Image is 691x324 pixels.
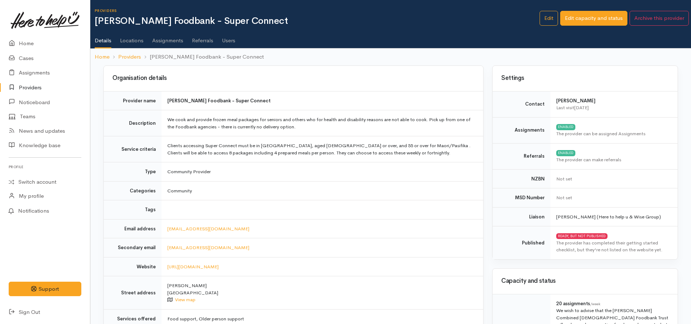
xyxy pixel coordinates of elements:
td: Contact [493,91,550,117]
nav: breadcrumb [90,48,691,65]
div: ENABLED [556,150,575,156]
td: Community Provider [162,162,483,182]
time: [DATE] [574,105,589,111]
div: The provider has completed their getting started checklist, but they're not listed on the website... [556,239,669,253]
td: Referrals [493,143,550,169]
td: [PERSON_NAME] [GEOGRAPHIC_DATA] [162,276,483,310]
h3: Settings [501,75,669,82]
td: Email address [104,219,162,238]
a: [EMAIL_ADDRESS][DOMAIN_NAME] [167,244,249,251]
div: Last visit [556,104,669,111]
h3: Capacity and status [501,278,669,285]
td: Provider name [104,91,162,110]
div: 20 assignments [556,300,669,307]
div: The provider can make referrals [556,156,669,163]
td: Street address [104,276,162,310]
a: Locations [120,28,143,48]
td: Website [104,257,162,276]
td: Description [104,110,162,136]
a: Edit [540,11,558,26]
button: Support [9,282,81,297]
a: [EMAIL_ADDRESS][DOMAIN_NAME] [167,226,249,232]
a: Referrals [192,28,213,48]
div: The provider can be assigned Assignments [556,130,669,137]
a: Providers [118,53,141,61]
a: Home [95,53,110,61]
div: ENABLED [556,124,575,130]
div: Not set [556,175,669,183]
td: Assignments [493,117,550,143]
div: Not set [556,194,669,201]
span: /week [590,302,600,306]
h1: [PERSON_NAME] Foodbank - Super Connect [95,16,540,26]
td: Secondary email [104,238,162,257]
td: Community [162,181,483,200]
li: [PERSON_NAME] Foodbank - Super Connect [141,53,264,61]
td: MSD Number [493,188,550,208]
td: Type [104,162,162,182]
a: View map [175,297,196,303]
td: Categories [104,181,162,200]
td: Tags [104,200,162,219]
td: Published [493,226,550,259]
a: Assignments [152,28,183,48]
h6: Profile [9,162,81,172]
h3: Organisation details [112,75,475,82]
b: [PERSON_NAME] [556,98,596,104]
a: [URL][DOMAIN_NAME] [167,264,219,270]
a: Users [222,28,235,48]
h6: Providers [95,9,540,13]
button: Archive this provider [630,11,689,26]
td: We cook and provide frozen meal packages for seniors and others who for health and disability rea... [162,110,483,136]
td: Service criteria [104,136,162,162]
b: [PERSON_NAME] Foodbank - Super Connect [167,98,271,104]
a: Edit capacity and status [560,11,627,26]
td: Clients accessing Super Connect must be in [GEOGRAPHIC_DATA], aged [DEMOGRAPHIC_DATA] or over, an... [162,136,483,162]
a: Details [95,28,111,49]
td: NZBN [493,169,550,188]
div: READY, BUT NOT PUBLISHED [556,233,608,239]
td: Liaison [493,207,550,226]
td: [PERSON_NAME] (Here to help u & Wise Group) [550,207,678,226]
